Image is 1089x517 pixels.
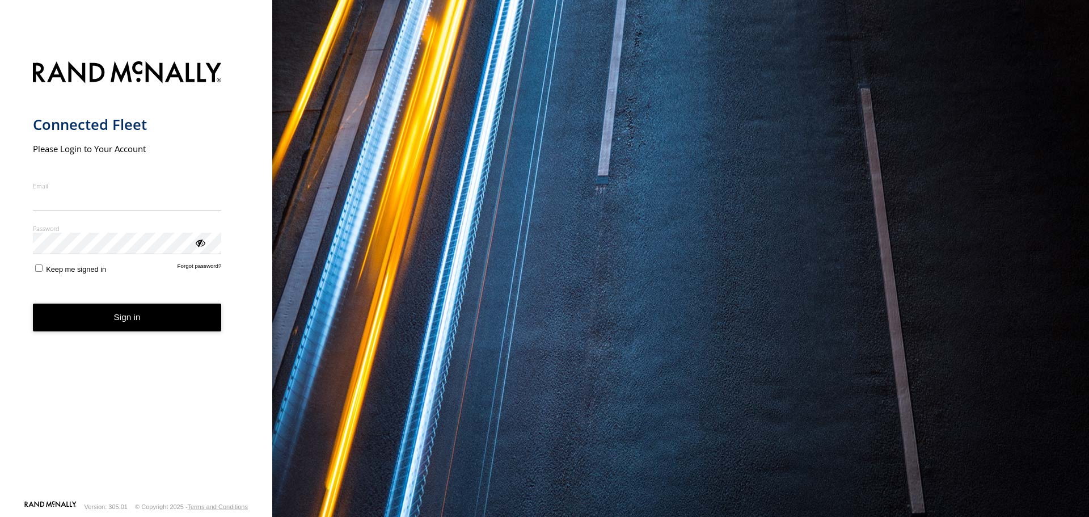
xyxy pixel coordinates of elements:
div: ViewPassword [194,237,205,248]
a: Visit our Website [24,501,77,512]
h1: Connected Fleet [33,115,222,134]
form: main [33,54,240,500]
div: © Copyright 2025 - [135,503,248,510]
label: Password [33,224,222,233]
a: Terms and Conditions [188,503,248,510]
label: Email [33,182,222,190]
div: Version: 305.01 [85,503,128,510]
input: Keep me signed in [35,264,43,272]
h2: Please Login to Your Account [33,143,222,154]
img: Rand McNally [33,59,222,88]
span: Keep me signed in [46,265,106,274]
a: Forgot password? [178,263,222,274]
button: Sign in [33,304,222,331]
